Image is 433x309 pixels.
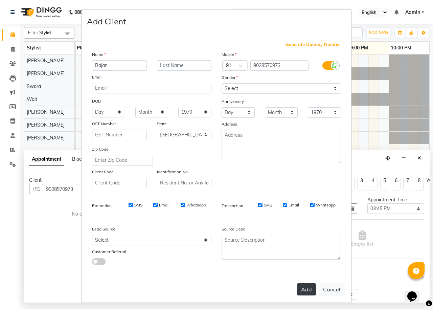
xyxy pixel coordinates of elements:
label: SMS [264,202,272,208]
button: Add [297,283,316,295]
label: Source Desc [222,226,245,232]
label: Promotion [92,203,112,209]
label: Transaction [222,203,243,209]
span: Generate Dummy Number [286,41,341,48]
label: Gender [222,74,238,81]
label: Lead Source [92,226,115,232]
label: Customer Referral [92,249,126,255]
label: State [157,121,167,127]
label: Email [92,74,102,80]
label: Zip Code [92,146,109,152]
label: Name [92,51,106,58]
input: Resident No. or Any Id [157,178,212,188]
label: Email [289,202,299,208]
input: GST Number [92,130,147,140]
label: Email [159,202,169,208]
label: Whatsapp [186,202,206,208]
input: Enter Zip Code [92,155,153,165]
input: First Name [92,60,147,71]
button: Cancel [319,283,345,296]
label: Address [222,121,237,127]
label: GST Number [92,121,116,127]
input: Last Name [157,60,212,71]
label: Identification No. [157,169,189,175]
input: Email [92,83,211,93]
input: Mobile [250,60,309,71]
label: DOB [92,98,101,104]
label: Anniversary [222,98,244,105]
label: Mobile [222,51,236,58]
label: Whatsapp [316,202,336,208]
label: SMS [134,202,142,208]
label: Client Code [92,169,114,175]
h4: Add Client [87,15,126,27]
input: Client Code [92,178,147,188]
